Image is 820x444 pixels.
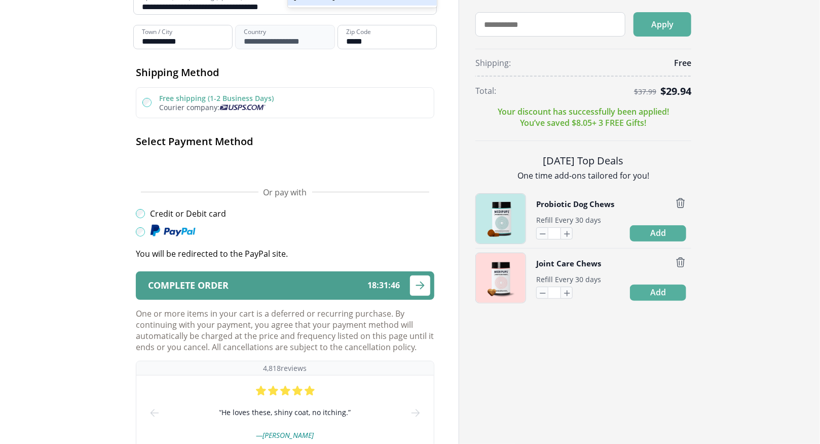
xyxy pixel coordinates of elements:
[660,84,691,98] span: $ 29.94
[475,153,691,168] h2: [DATE] Top Deals
[136,134,434,148] h2: Select Payment Method
[367,281,400,290] span: 18 : 31 : 46
[630,285,686,301] button: Add
[536,215,601,225] span: Refill Every 30 days
[150,224,196,237] img: Paypal
[264,363,307,373] p: 4,818 reviews
[475,57,511,69] span: Shipping:
[256,430,314,440] span: — [PERSON_NAME]
[136,271,434,300] button: Complete order18:31:46
[219,105,266,110] img: Usps courier company
[674,57,691,69] span: Free
[136,156,434,177] iframe: Secure payment button frame
[634,88,656,96] span: $ 37.99
[150,208,226,219] label: Credit or Debit card
[219,407,351,418] span: “ He loves these, shiny coat, no itching. ”
[536,275,601,284] span: Refill Every 30 days
[159,93,274,103] label: Free shipping (1-2 Business Days)
[136,65,434,79] h2: Shipping Method
[536,257,601,270] button: Joint Care Chews
[498,106,669,128] p: Your discount has successfully been applied! You’ve saved $ 8.05 + 3 FREE Gifts!
[475,170,691,181] p: One time add-ons tailored for you!
[264,187,307,198] span: Or pay with
[136,248,434,259] p: You will be redirected to the PayPal site.
[475,85,496,96] span: Total:
[476,194,526,244] img: Probiotic Dog Chews
[148,281,229,290] span: Complete order
[159,103,219,112] span: Courier company:
[476,253,526,303] img: Joint Care Chews
[633,12,691,37] button: Apply
[136,308,434,353] p: One or more items in your cart is a deferred or recurring purchase. By continuing with your payme...
[536,197,614,211] button: Probiotic Dog Chews
[630,225,686,242] button: Add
